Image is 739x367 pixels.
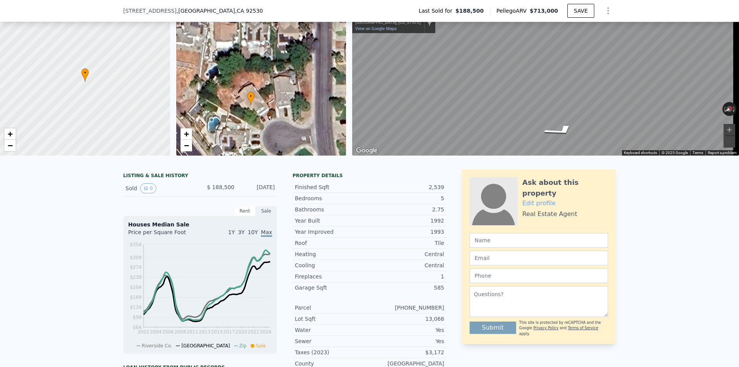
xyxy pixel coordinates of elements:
[732,102,737,116] button: Rotate clockwise
[177,7,263,15] span: , [GEOGRAPHIC_DATA]
[369,337,444,345] div: Yes
[123,7,177,15] span: [STREET_ADDRESS]
[133,315,142,320] tspan: $99
[369,194,444,202] div: 5
[497,7,530,15] span: Pellego ARV
[295,217,369,225] div: Year Built
[355,20,421,25] div: [GEOGRAPHIC_DATA], [US_STATE]
[567,4,594,18] button: SAVE
[295,194,369,202] div: Bedrooms
[295,228,369,236] div: Year Improved
[295,239,369,247] div: Roof
[708,151,737,155] a: Report a problem
[295,284,369,292] div: Garage Sqft
[531,122,589,139] path: Go East, Edgewater Ct
[128,228,200,241] div: Price per Square Foot
[295,261,369,269] div: Cooling
[522,209,577,219] div: Real Estate Agent
[369,315,444,323] div: 13,068
[235,8,263,14] span: , CA 92530
[130,275,142,280] tspan: $239
[234,206,256,216] div: Rent
[187,329,199,335] tspan: 2011
[352,8,739,156] div: Map
[133,325,142,330] tspan: $64
[522,199,556,207] a: Edit profile
[130,242,142,247] tspan: $354
[722,102,727,116] button: Rotate counterclockwise
[295,337,369,345] div: Sewer
[355,26,397,31] a: View on Google Maps
[295,183,369,191] div: Finished Sqft
[369,206,444,213] div: 2.75
[138,329,150,335] tspan: 2002
[130,255,142,260] tspan: $309
[295,206,369,213] div: Bathrooms
[662,151,688,155] span: © 2025 Google
[369,217,444,225] div: 1992
[211,329,223,335] tspan: 2015
[295,250,369,258] div: Heating
[247,329,259,335] tspan: 2022
[239,343,247,349] span: Zip
[236,329,247,335] tspan: 2020
[295,304,369,312] div: Parcel
[369,228,444,236] div: 1993
[81,69,89,76] span: •
[130,285,142,290] tspan: $204
[238,229,244,235] span: 3Y
[241,183,275,193] div: [DATE]
[369,284,444,292] div: 585
[8,141,13,150] span: −
[142,343,172,349] span: Riverside Co.
[128,221,272,228] div: Houses Median Sale
[369,273,444,280] div: 1
[692,151,703,155] a: Terms (opens in new tab)
[369,349,444,356] div: $3,172
[150,329,162,335] tspan: 2004
[207,184,234,190] span: $ 188,500
[4,128,16,140] a: Zoom in
[369,183,444,191] div: 2,539
[199,329,211,335] tspan: 2013
[293,173,446,179] div: Property details
[260,329,272,335] tspan: 2024
[184,141,189,150] span: −
[256,343,266,349] span: Sale
[600,3,616,18] button: Show Options
[522,177,608,199] div: Ask about this property
[519,320,608,337] div: This site is protected by reCAPTCHA and the Google and apply.
[81,68,89,82] div: •
[455,7,484,15] span: $188,500
[248,229,258,235] span: 10Y
[223,329,235,335] tspan: 2017
[181,140,192,151] a: Zoom out
[8,129,13,139] span: +
[354,146,380,156] img: Google
[123,173,277,180] div: LISTING & SALE HISTORY
[228,229,235,235] span: 1Y
[427,18,432,27] a: Show location on map
[130,265,142,270] tspan: $274
[470,322,516,334] button: Submit
[295,273,369,280] div: Fireplaces
[174,329,186,335] tspan: 2008
[130,305,142,310] tspan: $134
[369,261,444,269] div: Central
[352,8,739,156] div: Street View
[295,326,369,334] div: Water
[354,146,380,156] a: Open this area in Google Maps (opens a new window)
[722,103,737,115] button: Reset the view
[295,349,369,356] div: Taxes (2023)
[184,129,189,139] span: +
[724,136,735,147] button: Zoom out
[530,8,558,14] span: $713,000
[724,124,735,136] button: Zoom in
[256,206,277,216] div: Sale
[247,92,255,105] div: •
[369,239,444,247] div: Tile
[162,329,174,335] tspan: 2006
[470,251,608,265] input: Email
[533,326,558,330] a: Privacy Policy
[261,229,272,237] span: Max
